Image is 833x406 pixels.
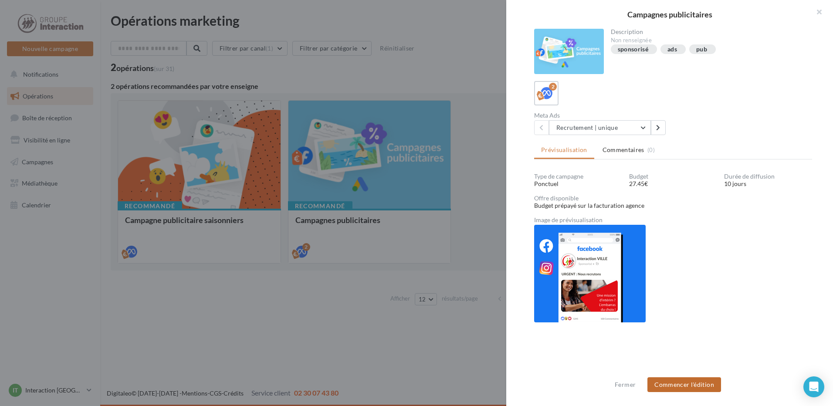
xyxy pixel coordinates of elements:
div: pub [696,46,707,53]
div: Description [611,29,806,35]
button: Commencer l'édition [647,377,721,392]
div: sponsorisé [618,46,649,53]
div: Meta Ads [534,112,670,118]
div: Type de campagne [534,173,622,179]
span: (0) [647,146,655,153]
div: Durée de diffusion [724,173,812,179]
button: Fermer [611,379,639,390]
div: 27.45€ [629,179,717,188]
img: 008b87f00d921ddecfa28f1c35eec23d.png [534,225,646,322]
div: Open Intercom Messenger [803,376,824,397]
div: Budget [629,173,717,179]
div: Campagnes publicitaires [520,10,819,18]
div: 2 [549,83,557,91]
div: ads [667,46,677,53]
div: Offre disponible [534,195,812,201]
span: Commentaires [603,145,644,154]
button: Recrutement | unique [549,120,651,135]
div: 10 jours [724,179,812,188]
div: Budget prépayé sur la facturation agence [534,201,812,210]
div: Ponctuel [534,179,622,188]
div: Image de prévisualisation [534,217,812,223]
div: Non renseignée [611,37,806,44]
